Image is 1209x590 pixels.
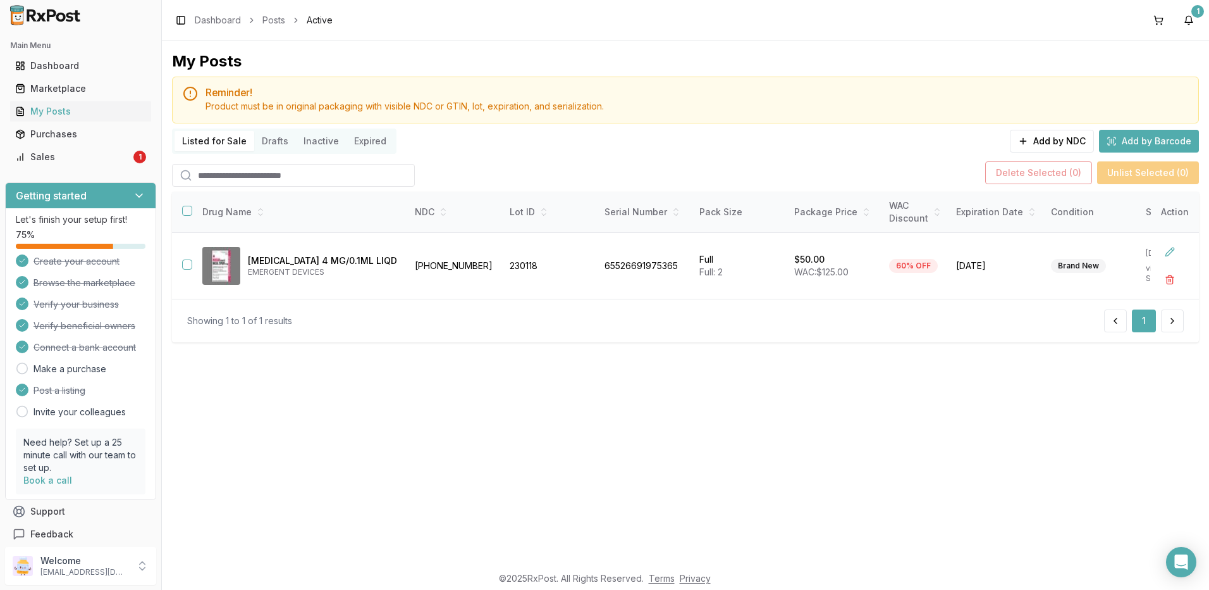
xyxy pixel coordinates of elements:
button: Marketplace [5,78,156,99]
div: NDC [415,206,494,218]
span: Verify beneficial owners [34,320,135,332]
div: Sales [15,151,131,163]
button: Edit [1158,241,1181,263]
p: Need help? Set up a 25 minute call with our team to set up. [23,436,138,474]
span: Feedback [30,528,73,541]
span: Full: 2 [699,267,723,277]
button: 1 [1132,310,1156,332]
th: Pack Size [692,192,787,233]
button: 1 [1179,10,1199,30]
p: via NDC Search [1146,263,1194,284]
a: Privacy [680,573,711,584]
div: Source [1146,206,1194,218]
nav: breadcrumb [195,14,333,27]
h2: Main Menu [10,41,151,51]
button: Delete [1158,268,1181,291]
div: Purchases [15,128,146,141]
div: 1 [1191,5,1204,18]
button: Support [5,500,156,523]
div: 60% OFF [889,259,938,273]
span: Browse the marketplace [34,277,135,289]
div: Drug Name [202,206,397,218]
div: Dashboard [15,60,146,72]
button: Dashboard [5,56,156,76]
button: Drafts [254,131,296,151]
div: WAC Discount [889,199,941,225]
span: Create your account [34,255,120,268]
p: [DATE] [1146,248,1194,258]
div: Marketplace [15,82,146,95]
div: Lot ID [510,206,589,218]
p: $50.00 [794,253,825,266]
div: My Posts [172,51,242,72]
div: My Posts [15,105,146,118]
a: Marketplace [10,77,151,100]
button: Add by NDC [1010,130,1094,153]
img: Narcan 4 MG/0.1ML LIQD [202,247,240,285]
a: Sales1 [10,146,151,168]
button: Sales1 [5,147,156,167]
td: [PHONE_NUMBER] [407,233,502,299]
td: 65526691975365 [597,233,692,299]
p: [MEDICAL_DATA] 4 MG/0.1ML LIQD [248,254,397,267]
span: 75 % [16,229,35,241]
p: EMERGENT DEVICES [248,267,397,277]
div: Brand New [1051,259,1106,273]
button: Expired [347,131,394,151]
div: 1 [133,151,146,163]
a: Dashboard [195,14,241,27]
td: 230118 [502,233,597,299]
a: Purchases [10,123,151,146]
span: WAC: $125.00 [794,267,849,277]
div: Product must be in original packaging with visible NDC or GTIN, lot, expiration, and serialization. [206,100,1188,113]
div: Open Intercom Messenger [1166,547,1196,577]
h5: Reminder! [206,87,1188,97]
a: Terms [649,573,675,584]
button: Add by Barcode [1099,130,1199,153]
p: [EMAIL_ADDRESS][DOMAIN_NAME] [40,567,128,577]
p: Welcome [40,555,128,567]
a: My Posts [10,100,151,123]
button: Inactive [296,131,347,151]
span: Connect a bank account [34,341,136,354]
p: Let's finish your setup first! [16,213,145,226]
button: My Posts [5,101,156,122]
button: Listed for Sale [175,131,254,151]
span: Verify your business [34,298,119,311]
a: Dashboard [10,54,151,77]
div: Package Price [794,206,874,218]
div: Showing 1 to 1 of 1 results [187,315,292,327]
span: [DATE] [956,260,1036,272]
div: Expiration Date [956,206,1036,218]
a: Invite your colleagues [34,406,126,418]
h3: Getting started [16,188,87,203]
button: Purchases [5,124,156,144]
th: Condition [1043,192,1138,233]
td: Full [692,233,787,299]
span: Post a listing [34,384,85,397]
img: User avatar [13,556,33,576]
div: Serial Number [604,206,684,218]
a: Posts [262,14,285,27]
span: Active [307,14,333,27]
a: Make a purchase [34,363,106,375]
th: Action [1151,192,1199,233]
img: RxPost Logo [5,5,86,25]
button: Feedback [5,523,156,546]
a: Book a call [23,475,72,486]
